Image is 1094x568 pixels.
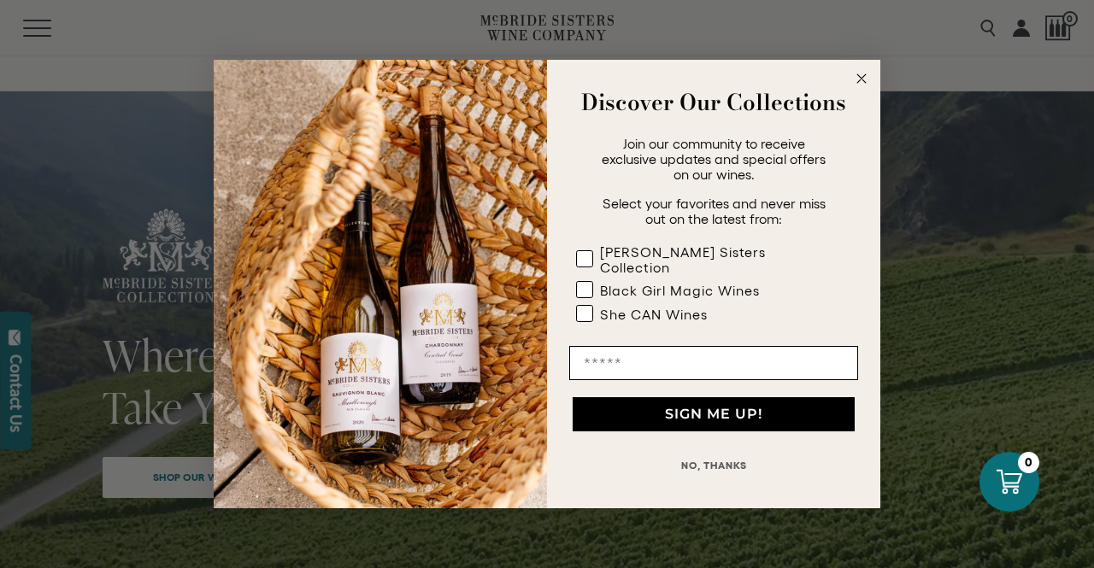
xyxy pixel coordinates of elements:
strong: Discover Our Collections [581,85,846,119]
img: 42653730-7e35-4af7-a99d-12bf478283cf.jpeg [214,60,547,508]
span: Join our community to receive exclusive updates and special offers on our wines. [602,136,826,182]
div: She CAN Wines [600,307,708,322]
span: Select your favorites and never miss out on the latest from: [603,196,826,226]
div: Black Girl Magic Wines [600,283,760,298]
button: Close dialog [851,68,872,89]
div: [PERSON_NAME] Sisters Collection [600,244,824,275]
button: SIGN ME UP! [573,397,855,431]
input: Email [569,346,858,380]
div: 0 [1018,452,1039,473]
button: NO, THANKS [569,448,858,483]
